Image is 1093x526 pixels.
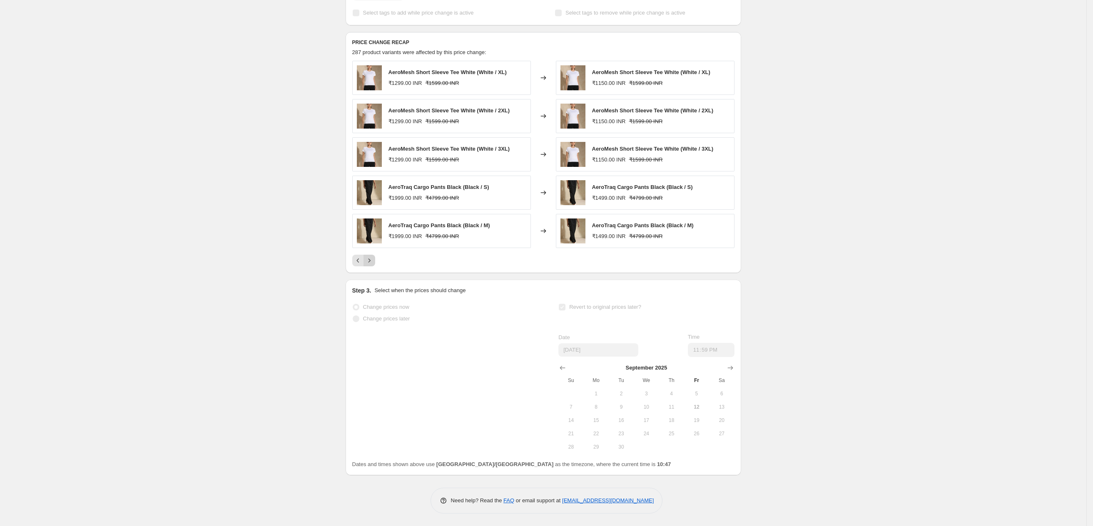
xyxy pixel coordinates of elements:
[612,404,630,410] span: 9
[560,104,585,129] img: 1_6301808a-6fd2-4f14-833c-fc70f2008916_80x.jpg
[634,400,659,414] button: Wednesday September 10 2025
[684,387,709,400] button: Friday September 5 2025
[558,414,583,427] button: Sunday September 14 2025
[659,400,684,414] button: Thursday September 11 2025
[684,400,709,414] button: Today Friday September 12 2025
[609,400,634,414] button: Tuesday September 9 2025
[634,427,659,440] button: Wednesday September 24 2025
[426,118,459,124] span: ₹1599.00 INR
[712,404,731,410] span: 13
[712,377,731,384] span: Sa
[558,400,583,414] button: Sunday September 7 2025
[637,377,655,384] span: We
[388,69,507,75] span: AeroMesh Short Sleeve Tee White (White / XL)
[357,65,382,90] img: 1_6301808a-6fd2-4f14-833c-fc70f2008916_80x.jpg
[558,343,638,357] input: 9/12/2025
[637,417,655,424] span: 17
[662,404,680,410] span: 11
[352,255,364,266] button: Previous
[587,444,605,450] span: 29
[725,362,736,374] button: Show next month, October 2025
[687,390,706,397] span: 5
[662,390,680,397] span: 4
[659,414,684,427] button: Thursday September 18 2025
[388,233,422,239] span: ₹1999.00 INR
[557,362,568,374] button: Show previous month, August 2025
[587,390,605,397] span: 1
[587,430,605,437] span: 22
[352,49,486,55] span: 287 product variants were affected by this price change:
[709,427,734,440] button: Saturday September 27 2025
[363,315,410,322] span: Change prices later
[712,417,731,424] span: 20
[584,414,609,427] button: Monday September 15 2025
[357,104,382,129] img: 1_6301808a-6fd2-4f14-833c-fc70f2008916_80x.jpg
[612,390,630,397] span: 2
[709,400,734,414] button: Saturday September 13 2025
[684,374,709,387] th: Friday
[629,233,663,239] span: ₹4799.00 INR
[629,195,663,201] span: ₹4799.00 INR
[562,417,580,424] span: 14
[503,497,514,504] a: FAQ
[612,417,630,424] span: 16
[662,377,680,384] span: Th
[587,417,605,424] span: 15
[558,374,583,387] th: Sunday
[662,430,680,437] span: 25
[562,497,654,504] a: [EMAIL_ADDRESS][DOMAIN_NAME]
[388,80,422,86] span: ₹1299.00 INR
[352,255,375,266] nav: Pagination
[609,374,634,387] th: Tuesday
[565,10,685,16] span: Select tags to remove while price change is active
[426,156,459,163] span: ₹1599.00 INR
[352,461,671,467] span: Dates and times shown above use as the timezone, where the current time is
[584,440,609,454] button: Monday September 29 2025
[560,65,585,90] img: 1_6301808a-6fd2-4f14-833c-fc70f2008916_80x.jpg
[592,233,626,239] span: ₹1499.00 INR
[562,377,580,384] span: Su
[374,286,466,295] p: Select when the prices should change
[592,118,626,124] span: ₹1150.00 INR
[388,184,489,190] span: AeroTraq Cargo Pants Black (Black / S)
[592,184,693,190] span: AeroTraq Cargo Pants Black (Black / S)
[634,374,659,387] th: Wednesday
[388,146,510,152] span: AeroMesh Short Sleeve Tee White (White / 3XL)
[592,80,626,86] span: ₹1150.00 INR
[357,142,382,167] img: 1_6301808a-6fd2-4f14-833c-fc70f2008916_80x.jpg
[609,387,634,400] button: Tuesday September 2 2025
[687,417,706,424] span: 19
[634,414,659,427] button: Wednesday September 17 2025
[451,497,504,504] span: Need help? Read the
[569,304,641,310] span: Revert to original prices later?
[587,377,605,384] span: Mo
[560,142,585,167] img: 1_6301808a-6fd2-4f14-833c-fc70f2008916_80x.jpg
[388,107,510,114] span: AeroMesh Short Sleeve Tee White (White / 2XL)
[388,118,422,124] span: ₹1299.00 INR
[388,195,422,201] span: ₹1999.00 INR
[560,180,585,205] img: 11_e2be2b84-6915-4497-a2ed-2a43424bf929_80x.jpg
[592,195,626,201] span: ₹1499.00 INR
[629,156,663,163] span: ₹1599.00 INR
[687,377,706,384] span: Fr
[426,80,459,86] span: ₹1599.00 INR
[587,404,605,410] span: 8
[612,430,630,437] span: 23
[363,10,474,16] span: Select tags to add while price change is active
[558,427,583,440] button: Sunday September 21 2025
[688,343,734,357] input: 12:00
[426,195,459,201] span: ₹4799.00 INR
[364,255,375,266] button: Next
[592,156,626,163] span: ₹1150.00 INR
[560,218,585,243] img: 11_e2be2b84-6915-4497-a2ed-2a43424bf929_80x.jpg
[712,430,731,437] span: 27
[584,427,609,440] button: Monday September 22 2025
[637,404,655,410] span: 10
[592,69,710,75] span: AeroMesh Short Sleeve Tee White (White / XL)
[584,374,609,387] th: Monday
[662,417,680,424] span: 18
[352,286,371,295] h2: Step 3.
[584,400,609,414] button: Monday September 8 2025
[592,107,714,114] span: AeroMesh Short Sleeve Tee White (White / 2XL)
[558,334,570,340] span: Date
